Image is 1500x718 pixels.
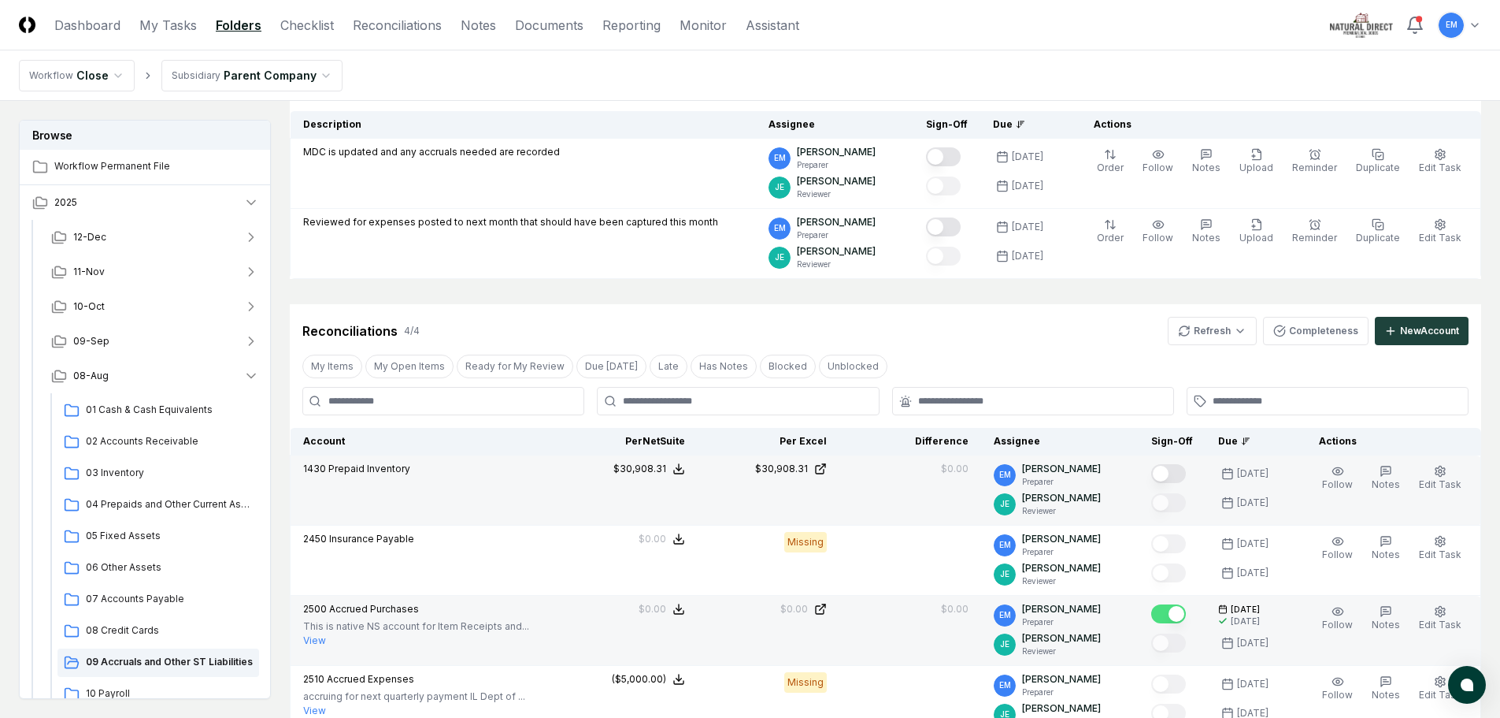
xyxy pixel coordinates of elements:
[19,60,343,91] nav: breadcrumb
[1143,232,1173,244] span: Follow
[1369,602,1403,635] button: Notes
[839,428,981,456] th: Difference
[1416,215,1465,248] button: Edit Task
[1094,215,1127,248] button: Order
[1419,232,1461,244] span: Edit Task
[1012,249,1043,263] div: [DATE]
[1094,145,1127,178] button: Order
[86,655,253,669] span: 09 Accruals and Other ST Liabilities
[993,117,1056,132] div: Due
[86,497,253,512] span: 04 Prepaids and Other Current Assets
[556,428,698,456] th: Per NetSuite
[1012,179,1043,193] div: [DATE]
[1022,602,1101,616] p: [PERSON_NAME]
[797,159,876,171] p: Preparer
[303,619,529,634] p: This is native NS account for Item Receipts and...
[1330,13,1393,38] img: Natural Direct logo
[327,673,414,685] span: Accrued Expenses
[797,145,876,159] p: [PERSON_NAME]
[760,355,816,378] button: Blocked
[1000,638,1009,650] span: JE
[797,259,876,270] p: Reviewer
[1372,689,1400,701] span: Notes
[1237,677,1269,691] div: [DATE]
[797,244,876,259] p: [PERSON_NAME]
[1319,462,1356,495] button: Follow
[1289,145,1340,178] button: Reminder
[1419,619,1461,631] span: Edit Task
[1151,564,1186,582] button: Mark complete
[1319,672,1356,705] button: Follow
[1356,162,1400,173] span: Duplicate
[291,111,757,139] th: Description
[73,334,109,348] span: 09-Sep
[303,704,326,718] button: View
[1237,636,1269,650] div: [DATE]
[1022,575,1101,587] p: Reviewer
[303,533,327,545] span: 2450
[303,673,324,685] span: 2510
[1022,645,1101,657] p: Reviewer
[1416,672,1465,705] button: Edit Task
[1081,117,1469,132] div: Actions
[1151,493,1186,512] button: Mark complete
[784,672,827,693] div: Missing
[73,230,106,244] span: 12-Dec
[1151,534,1186,553] button: Mark complete
[775,181,784,193] span: JE
[57,523,259,551] a: 05 Fixed Assets
[926,218,961,236] button: Mark complete
[353,16,442,35] a: Reconciliations
[1022,476,1101,488] p: Preparer
[1292,162,1337,173] span: Reminder
[86,529,253,543] span: 05 Fixed Assets
[1192,232,1220,244] span: Notes
[86,592,253,606] span: 07 Accounts Payable
[1012,150,1043,164] div: [DATE]
[602,16,661,35] a: Reporting
[1448,666,1486,704] button: atlas-launcher
[1022,532,1101,546] p: [PERSON_NAME]
[941,462,969,476] div: $0.00
[576,355,646,378] button: Due Today
[1400,324,1459,338] div: New Account
[57,491,259,519] a: 04 Prepaids and Other Current Assets
[999,609,1011,621] span: EM
[86,466,253,480] span: 03 Inventory
[1416,145,1465,178] button: Edit Task
[329,603,419,615] span: Accrued Purchases
[329,533,414,545] span: Insurance Payable
[819,355,887,378] button: Unblocked
[20,185,272,220] button: 2025
[926,177,961,195] button: Mark complete
[303,690,525,704] p: accruing for next quarterly payment IL Dept of ...
[1322,478,1353,490] span: Follow
[1237,537,1269,551] div: [DATE]
[639,602,666,616] div: $0.00
[780,602,808,616] div: $0.00
[1192,162,1220,173] span: Notes
[39,255,272,289] button: 11-Nov
[774,152,786,164] span: EM
[1369,532,1403,565] button: Notes
[639,532,666,546] div: $0.00
[784,532,827,552] div: Missing
[797,215,876,229] p: [PERSON_NAME]
[457,355,573,378] button: Ready for My Review
[1237,566,1269,580] div: [DATE]
[29,69,73,83] div: Workflow
[57,649,259,677] a: 09 Accruals and Other ST Liabilities
[1022,546,1101,558] p: Preparer
[1419,689,1461,701] span: Edit Task
[461,16,496,35] a: Notes
[1239,162,1273,173] span: Upload
[756,111,913,139] th: Assignee
[73,299,105,314] span: 10-Oct
[172,69,220,83] div: Subsidiary
[57,586,259,614] a: 07 Accounts Payable
[57,680,259,709] a: 10 Payroll
[1419,549,1461,560] span: Edit Task
[1322,689,1353,701] span: Follow
[19,17,35,33] img: Logo
[1419,478,1461,490] span: Edit Task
